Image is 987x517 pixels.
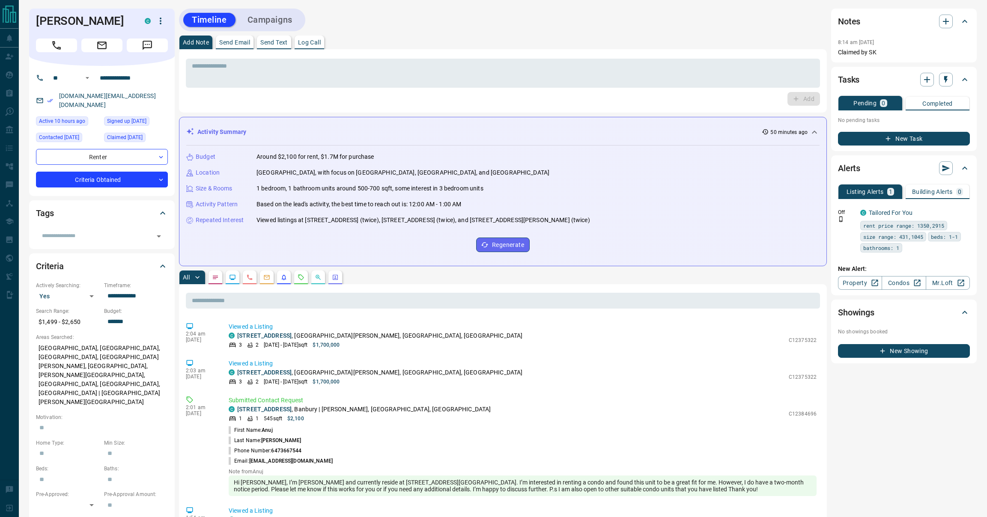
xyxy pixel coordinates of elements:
[36,172,168,187] div: Criteria Obtained
[229,506,817,515] p: Viewed a Listing
[246,274,253,281] svg: Calls
[229,469,817,475] p: Note from Anuj
[256,152,374,161] p: Around $2,100 for rent, $1.7M for purchase
[36,341,168,409] p: [GEOGRAPHIC_DATA], [GEOGRAPHIC_DATA], [GEOGRAPHIC_DATA], [GEOGRAPHIC_DATA][PERSON_NAME], [GEOGRAP...
[237,332,292,339] a: [STREET_ADDRESS]
[838,216,844,222] svg: Push Notification Only
[264,341,307,349] p: [DATE] - [DATE] sqft
[926,276,970,290] a: Mr.Loft
[239,341,242,349] p: 3
[36,490,100,498] p: Pre-Approved:
[262,427,272,433] span: Anuj
[104,465,168,472] p: Baths:
[36,149,168,165] div: Renter
[196,216,244,225] p: Repeated Interest
[81,39,122,52] span: Email
[838,69,970,90] div: Tasks
[789,410,817,418] p: C12384696
[869,209,912,216] a: Tailored For You
[36,39,77,52] span: Call
[280,274,287,281] svg: Listing Alerts
[789,336,817,344] p: C12375322
[256,168,549,177] p: [GEOGRAPHIC_DATA], with focus on [GEOGRAPHIC_DATA], [GEOGRAPHIC_DATA], and [GEOGRAPHIC_DATA]
[219,39,250,45] p: Send Email
[183,39,209,45] p: Add Note
[186,404,216,410] p: 2:01 am
[313,378,340,386] p: $1,700,000
[196,152,215,161] p: Budget
[789,373,817,381] p: C12375322
[256,378,259,386] p: 2
[838,344,970,358] button: New Showing
[36,289,100,303] div: Yes
[186,331,216,337] p: 2:04 am
[476,238,530,252] button: Regenerate
[237,331,522,340] p: , [GEOGRAPHIC_DATA][PERSON_NAME], [GEOGRAPHIC_DATA], [GEOGRAPHIC_DATA]
[36,315,100,329] p: $1,499 - $2,650
[237,405,491,414] p: , Banbury | [PERSON_NAME], [GEOGRAPHIC_DATA], [GEOGRAPHIC_DATA]
[36,465,100,472] p: Beds:
[838,48,970,57] p: Claimed by SK
[104,307,168,315] p: Budget:
[107,117,146,125] span: Signed up [DATE]
[229,333,235,339] div: condos.ca
[36,439,100,447] p: Home Type:
[931,232,958,241] span: beds: 1-1
[47,98,53,104] svg: Email Verified
[298,39,321,45] p: Log Call
[863,221,944,230] span: rent price range: 1350,2915
[104,439,168,447] p: Min Size:
[186,124,820,140] div: Activity Summary50 minutes ago
[264,378,307,386] p: [DATE] - [DATE] sqft
[196,184,233,193] p: Size & Rooms
[36,259,64,273] h2: Criteria
[912,189,953,195] p: Building Alerts
[212,274,219,281] svg: Notes
[183,13,236,27] button: Timeline
[264,415,282,422] p: 545 sqft
[882,276,926,290] a: Condos
[145,18,151,24] div: condos.ca
[36,282,100,289] p: Actively Searching:
[36,133,100,145] div: Fri Aug 22 2025
[104,490,168,498] p: Pre-Approval Amount:
[263,274,270,281] svg: Emails
[229,437,301,444] p: Last Name:
[36,256,168,276] div: Criteria
[239,13,301,27] button: Campaigns
[256,216,590,225] p: Viewed listings at [STREET_ADDRESS] (twice), [STREET_ADDRESS] (twice), and [STREET_ADDRESS][PERSO...
[838,132,970,146] button: New Task
[838,276,882,290] a: Property
[313,341,340,349] p: $1,700,000
[229,457,333,465] p: Email:
[889,189,892,195] p: 1
[239,378,242,386] p: 3
[186,374,216,380] p: [DATE]
[197,128,246,137] p: Activity Summary
[838,161,860,175] h2: Alerts
[104,282,168,289] p: Timeframe:
[838,39,874,45] p: 8:14 am [DATE]
[186,410,216,416] p: [DATE]
[127,39,168,52] span: Message
[315,274,322,281] svg: Opportunities
[922,101,953,107] p: Completed
[237,406,292,413] a: [STREET_ADDRESS]
[107,133,143,142] span: Claimed [DATE]
[860,210,866,216] div: condos.ca
[229,369,235,375] div: condos.ca
[237,368,522,377] p: , [GEOGRAPHIC_DATA][PERSON_NAME], [GEOGRAPHIC_DATA], [GEOGRAPHIC_DATA]
[36,203,168,223] div: Tags
[838,264,970,273] p: New Alert:
[237,369,292,376] a: [STREET_ADDRESS]
[229,426,273,434] p: First Name:
[838,11,970,32] div: Notes
[256,341,259,349] p: 2
[838,15,860,28] h2: Notes
[36,14,132,28] h1: [PERSON_NAME]
[153,230,165,242] button: Open
[104,133,168,145] div: Fri Aug 22 2025
[36,413,168,421] p: Motivation:
[260,39,288,45] p: Send Text
[186,368,216,374] p: 2:03 am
